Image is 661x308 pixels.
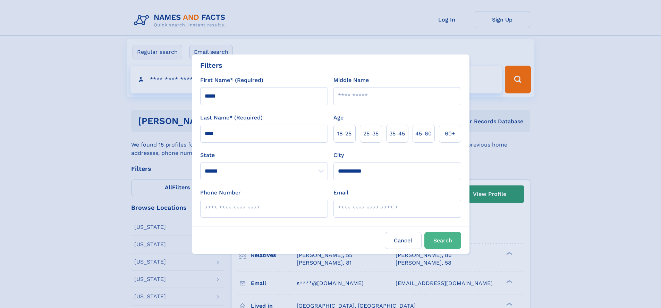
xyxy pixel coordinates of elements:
div: Filters [200,60,222,70]
span: 25‑35 [363,130,379,138]
span: 60+ [445,130,455,138]
span: 45‑60 [415,130,432,138]
label: Middle Name [333,76,369,84]
label: Phone Number [200,189,241,197]
label: Last Name* (Required) [200,114,263,122]
label: First Name* (Required) [200,76,263,84]
span: 18‑25 [337,130,351,138]
label: State [200,151,328,159]
label: City [333,151,344,159]
label: Email [333,189,348,197]
label: Age [333,114,344,122]
button: Search [424,232,461,249]
label: Cancel [385,232,422,249]
span: 35‑45 [389,130,405,138]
